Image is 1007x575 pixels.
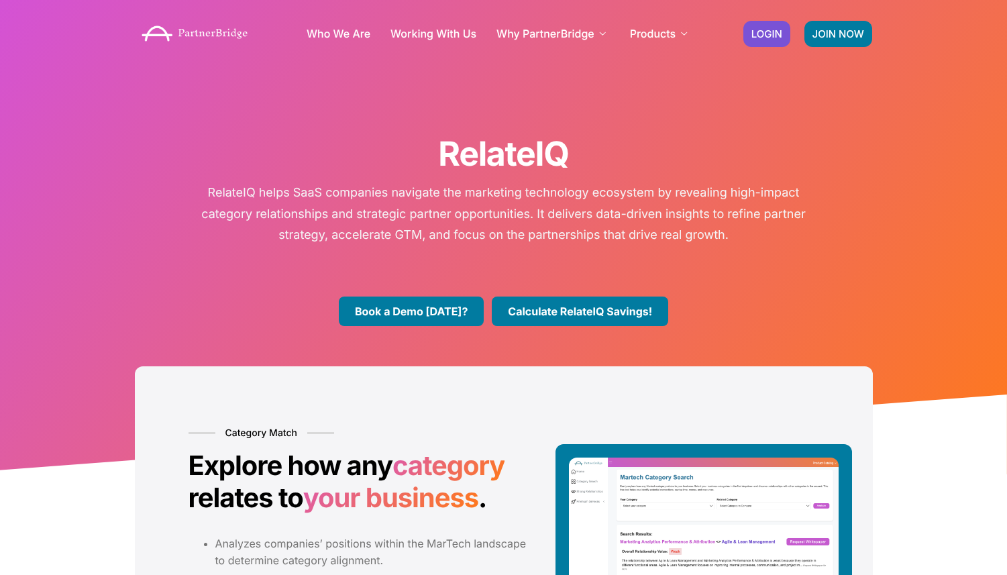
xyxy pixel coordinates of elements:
h1: RelateIQ [135,134,873,174]
a: LOGIN [743,21,790,47]
a: Why PartnerBridge [496,28,610,39]
a: JOIN NOW [804,21,872,47]
a: Who We Are [307,28,370,39]
span: category [392,450,505,482]
p: RelateIQ helps SaaS companies navigate the marketing technology ecosystem by revealing high-impac... [192,182,816,246]
h2: Explore how any relates to . [189,450,537,514]
a: Book a Demo [DATE]? [339,297,484,326]
span: your business [303,482,478,514]
a: Products [630,28,691,39]
li: Analyzes companies’ positions within the MarTech landscape to determine category alignment. [215,535,537,570]
span: LOGIN [751,29,782,39]
a: Working With Us [390,28,476,39]
span: JOIN NOW [812,29,864,39]
h6: Category Match [189,427,334,440]
a: Calculate RelateIQ Savings! [492,297,668,326]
